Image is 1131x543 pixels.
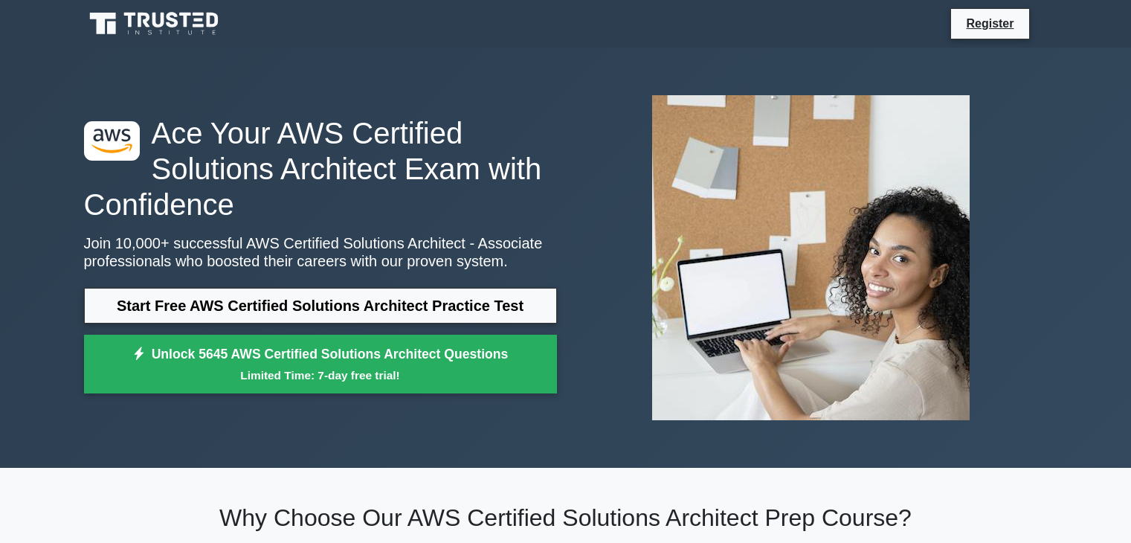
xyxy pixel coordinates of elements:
a: Unlock 5645 AWS Certified Solutions Architect QuestionsLimited Time: 7-day free trial! [84,335,557,394]
h2: Why Choose Our AWS Certified Solutions Architect Prep Course? [84,504,1048,532]
a: Start Free AWS Certified Solutions Architect Practice Test [84,288,557,324]
h1: Ace Your AWS Certified Solutions Architect Exam with Confidence [84,115,557,222]
a: Register [957,14,1022,33]
p: Join 10,000+ successful AWS Certified Solutions Architect - Associate professionals who boosted t... [84,234,557,270]
small: Limited Time: 7-day free trial! [103,367,538,384]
